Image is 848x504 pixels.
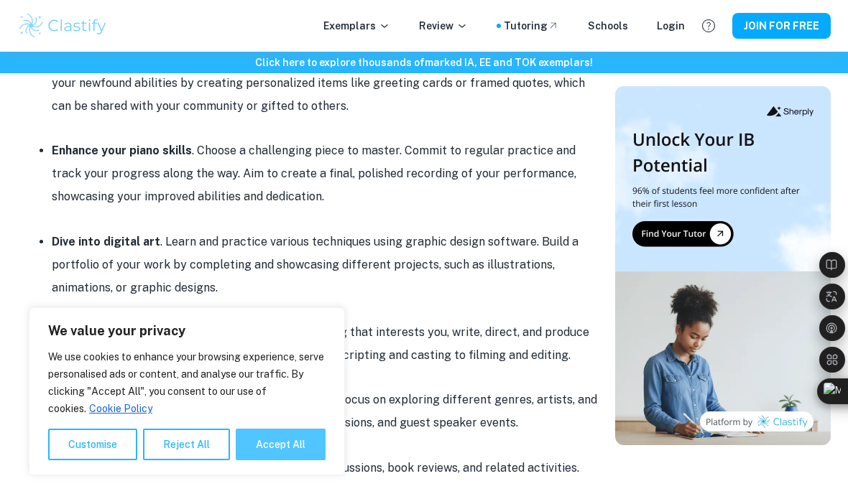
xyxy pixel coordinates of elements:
[143,429,230,460] button: Reject All
[3,55,845,70] h6: Click here to explore thousands of marked IA, EE and TOK exemplars !
[615,86,831,445] img: Thumbnail
[588,18,628,34] a: Schools
[323,18,390,34] p: Exemplars
[17,11,109,40] img: Clastify logo
[52,144,192,157] strong: Enhance your piano skills
[236,429,326,460] button: Accept All
[52,235,160,248] strong: Dive into digital art
[48,322,326,340] p: We value your privacy
[88,402,153,415] a: Cookie Policy
[419,18,468,34] p: Review
[696,14,721,38] button: Help and Feedback
[48,348,326,417] p: We use cookies to enhance your browsing experience, serve personalised ads or content, and analys...
[52,139,598,208] li: . Choose a challenging piece to master. Commit to regular practice and track your progress along ...
[29,307,345,475] div: We value your privacy
[52,230,598,299] li: . Learn and practice various techniques using graphic design software. Build a portfolio of your ...
[657,18,685,34] a: Login
[504,18,559,34] a: Tutoring
[732,13,831,39] button: JOIN FOR FREE
[48,429,137,460] button: Customise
